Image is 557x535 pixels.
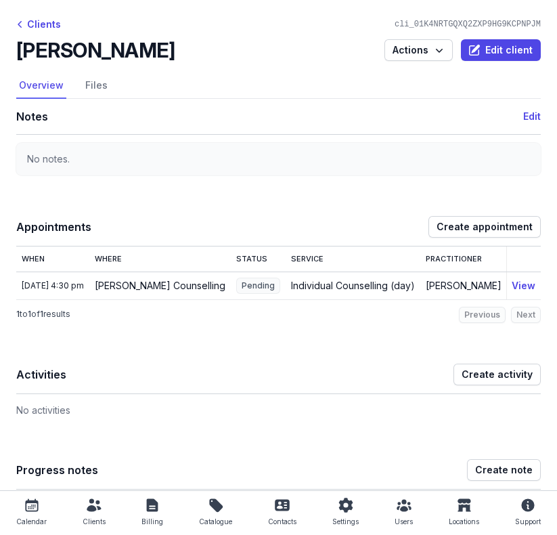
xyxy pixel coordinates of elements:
span: Previous [464,309,500,320]
p: to of results [16,309,70,320]
span: Next [516,309,535,320]
th: When [16,247,89,272]
span: Actions [393,42,445,58]
span: 1 [28,309,31,319]
h1: Appointments [16,217,428,236]
th: Where [89,247,231,272]
div: Contacts [268,513,296,530]
div: No activities [16,394,541,419]
nav: Tabs [16,73,541,99]
button: Edit client [461,39,541,61]
h1: Notes [16,107,523,126]
span: Create appointment [437,219,533,235]
div: Calendar [16,513,47,530]
td: [PERSON_NAME] Counselling [89,272,231,299]
span: 1 [40,309,43,319]
div: Locations [449,513,479,530]
button: Edit [523,108,541,125]
button: View [512,278,535,294]
span: 1 [16,309,20,319]
div: [DATE] 4:30 pm [22,280,84,291]
th: Practitioner [420,247,507,272]
button: Actions [384,39,453,61]
div: Billing [141,513,163,530]
h1: Activities [16,365,453,384]
th: Service [286,247,420,272]
div: cli_01K4NRTGQXQ2ZXP9HG9KCPNPJM [389,19,546,30]
div: No progress notes [16,490,541,514]
div: Clients [16,16,61,33]
a: Overview [16,73,66,99]
button: Previous [459,307,506,323]
div: Catalogue [199,513,232,530]
span: No notes. [27,153,70,165]
h1: Progress notes [16,461,467,479]
span: Edit client [469,42,533,58]
div: Clients [83,513,106,530]
td: Individual Counselling (day) [286,272,420,299]
div: Users [395,513,413,530]
div: Support [515,513,541,530]
td: [PERSON_NAME] [420,272,507,299]
span: Create activity [462,366,533,383]
div: Settings [332,513,359,530]
th: Status [231,247,286,272]
button: Next [511,307,541,323]
h2: [PERSON_NAME] [16,38,175,62]
a: Files [83,73,110,99]
span: Create note [475,462,533,478]
span: Pending [236,278,280,294]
